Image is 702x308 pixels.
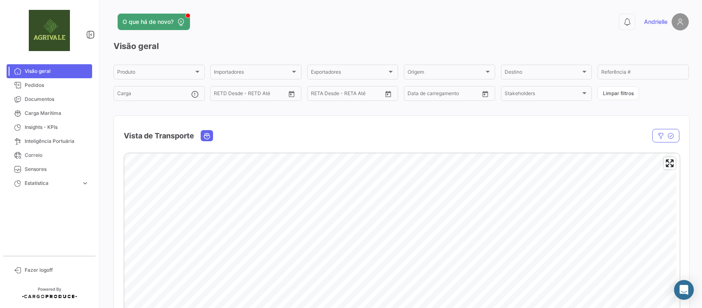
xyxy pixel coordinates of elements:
h4: Vista de Transporte [124,130,194,142]
span: Andrielle [644,18,667,26]
span: Pedidos [25,82,89,89]
span: Estatística [25,180,78,187]
span: O que há de novo? [123,18,174,26]
span: Inteligência Portuária [25,138,89,145]
button: Ocean [201,131,213,141]
button: Limpar filtros [598,86,639,100]
span: Fazer logoff [25,266,89,274]
span: expand_more [81,180,89,187]
span: Insights - KPIs [25,124,89,131]
a: Visão geral [7,64,92,78]
a: Inteligência Portuária [7,134,92,148]
span: Correio [25,152,89,159]
input: Até [414,92,448,98]
span: Importadores [214,70,290,76]
a: Documentos [7,92,92,106]
span: Destino [505,70,581,76]
img: fe574793-62e2-4044-a149-c09beef10e0e.png [29,10,70,51]
img: placeholder-user.png [672,13,689,30]
div: Abrir Intercom Messenger [674,280,694,300]
a: Correio [7,148,92,162]
button: Open calendar [479,88,491,100]
input: Até [317,92,352,98]
a: Pedidos [7,78,92,92]
button: Open calendar [382,88,394,100]
span: Stakeholders [505,92,581,98]
button: Open calendar [285,88,298,100]
a: Sensores [7,162,92,176]
button: O que há de novo? [118,14,190,30]
span: Origem [408,70,484,76]
h3: Visão geral [114,40,689,52]
span: Visão geral [25,68,89,75]
span: Sensores [25,166,89,173]
a: Carga Marítima [7,106,92,120]
button: Enter fullscreen [664,157,676,169]
span: Exportadores [311,70,387,76]
input: Desde [311,92,312,98]
span: Produto [117,70,194,76]
span: Carga Marítima [25,110,89,117]
a: Insights - KPIs [7,120,92,134]
span: Documentos [25,96,89,103]
input: Até [220,92,255,98]
input: Desde [214,92,215,98]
